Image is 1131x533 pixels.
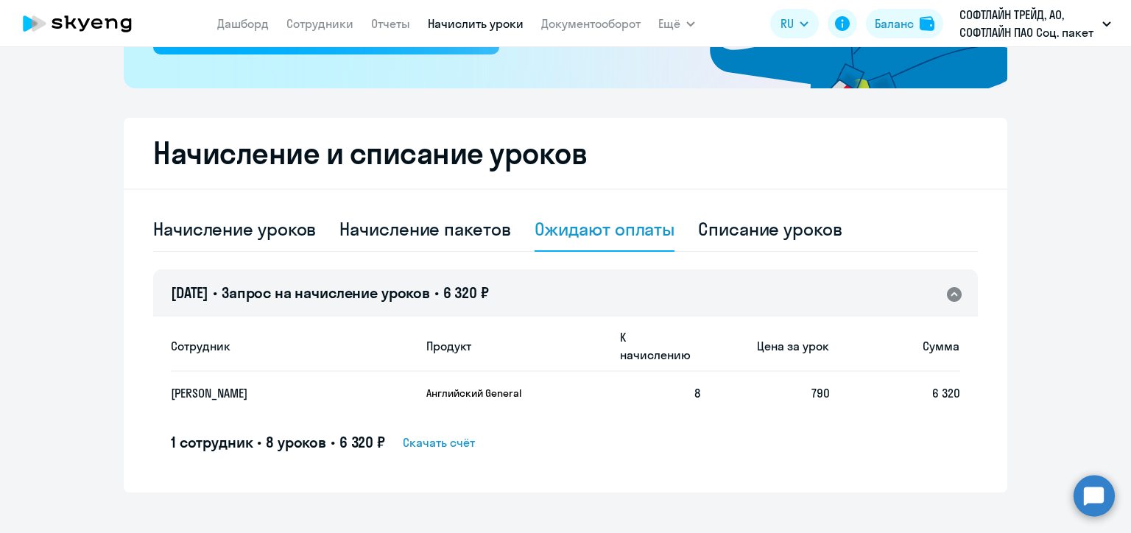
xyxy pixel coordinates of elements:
[339,433,385,451] span: 6 320 ₽
[932,386,960,400] span: 6 320
[331,433,335,451] span: •
[171,385,386,401] p: [PERSON_NAME]
[217,16,269,31] a: Дашборд
[866,9,943,38] button: Балансbalance
[371,16,410,31] a: Отчеты
[608,320,700,372] th: К начислению
[830,320,960,372] th: Сумма
[694,386,700,400] span: 8
[171,320,415,372] th: Сотрудник
[286,16,353,31] a: Сотрудники
[403,434,475,451] span: Скачать счёт
[339,217,510,241] div: Начисление пакетов
[875,15,914,32] div: Баланс
[700,320,831,372] th: Цена за урок
[434,283,439,302] span: •
[171,433,253,451] span: 1 сотрудник
[781,15,794,32] span: RU
[541,16,641,31] a: Документооборот
[535,217,675,241] div: Ожидают оплаты
[257,433,261,451] span: •
[658,15,680,32] span: Ещё
[952,6,1118,41] button: СОФТЛАЙН ТРЕЙД, АО, СОФТЛАЙН ПАО Соц. пакет
[698,217,842,241] div: Списание уроков
[153,217,316,241] div: Начисление уроков
[415,320,608,372] th: Продукт
[153,135,978,171] h2: Начисление и списание уроков
[222,283,430,302] span: Запрос на начисление уроков
[266,433,326,451] span: 8 уроков
[443,283,489,302] span: 6 320 ₽
[770,9,819,38] button: RU
[213,283,217,302] span: •
[920,16,934,31] img: balance
[811,386,830,400] span: 790
[426,386,537,400] p: Английский General
[171,283,208,302] span: [DATE]
[959,6,1096,41] p: СОФТЛАЙН ТРЕЙД, АО, СОФТЛАЙН ПАО Соц. пакет
[428,16,524,31] a: Начислить уроки
[658,9,695,38] button: Ещё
